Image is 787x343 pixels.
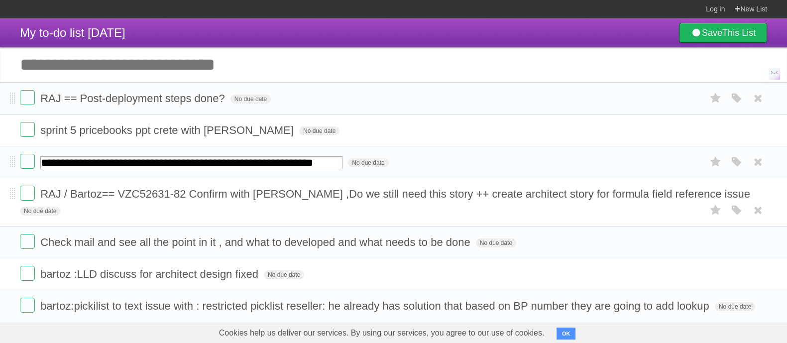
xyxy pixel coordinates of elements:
[230,95,271,104] span: No due date
[715,302,755,311] span: No due date
[476,238,516,247] span: No due date
[20,298,35,313] label: Done
[299,126,339,135] span: No due date
[557,328,576,340] button: OK
[20,90,35,105] label: Done
[348,158,388,167] span: No due date
[40,188,753,200] span: RAJ / Bartoz== VZC52631-82 Confirm with [PERSON_NAME] ,Do we still need this story ++ create arch...
[20,26,125,39] span: My to-do list [DATE]
[20,186,35,201] label: Done
[679,23,767,43] a: SaveThis List
[706,202,725,219] label: Star task
[20,234,35,249] label: Done
[20,207,60,216] span: No due date
[722,28,756,38] b: This List
[706,154,725,170] label: Star task
[209,323,555,343] span: Cookies help us deliver our services. By using our services, you agree to our use of cookies.
[40,124,296,136] span: sprint 5 pricebooks ppt crete with [PERSON_NAME]
[20,154,35,169] label: Done
[40,300,712,312] span: bartoz:pickilist to text issue with : restricted picklist reseller: he already has solution that ...
[20,266,35,281] label: Done
[40,92,227,105] span: RAJ == Post-deployment steps done?
[264,270,304,279] span: No due date
[40,268,261,280] span: bartoz :LLD discuss for architect design fixed
[706,90,725,107] label: Star task
[40,236,472,248] span: Check mail and see all the point in it , and what to developed and what needs to be done
[20,122,35,137] label: Done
